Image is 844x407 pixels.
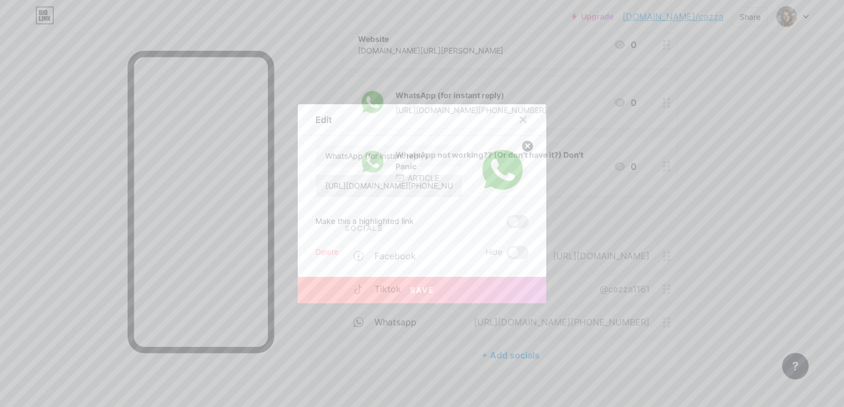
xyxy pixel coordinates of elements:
span: Save [410,285,435,294]
span: Hide [486,246,502,259]
img: link_thumbnail [476,144,529,197]
input: Title [316,145,462,167]
div: Make this a highlighted link [315,215,414,228]
div: Edit [315,113,332,126]
button: Save [298,277,546,303]
div: Delete [315,246,339,259]
input: URL [316,175,462,197]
